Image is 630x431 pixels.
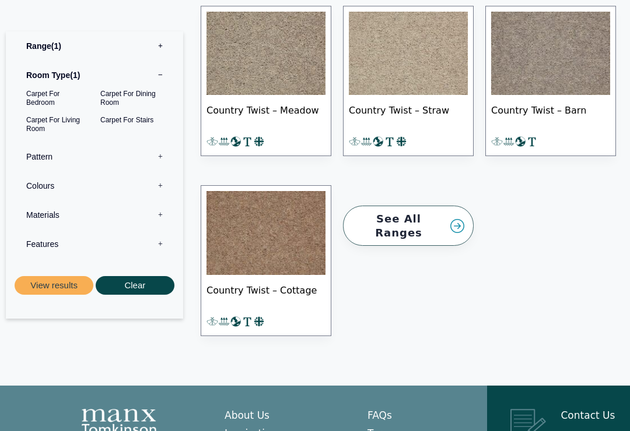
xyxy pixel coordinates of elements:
label: Range [15,31,174,61]
a: Country Twist – Cottage [201,185,331,336]
span: Country Twist – Cottage [206,275,325,316]
label: Materials [15,200,174,229]
a: Contact Us [561,409,615,421]
span: Country Twist – Meadow [206,95,325,136]
a: Country Twist – Barn [485,6,616,157]
span: 1 [70,70,80,80]
img: Country Twist - Straw [349,12,468,96]
a: FAQs [367,409,392,421]
span: 1 [51,41,61,51]
label: Pattern [15,142,174,171]
img: Country Twist - Meadow [206,12,325,96]
button: View results [15,276,93,295]
span: Country Twist – Barn [491,95,610,136]
label: Colours [15,171,174,200]
span: Country Twist – Straw [349,95,468,136]
a: Country Twist – Meadow [201,6,331,157]
a: See All Ranges [343,206,474,246]
img: Country Twist - Cottage [206,191,325,275]
label: Features [15,229,174,259]
label: Room Type [15,61,174,90]
a: Country Twist – Straw [343,6,474,157]
button: Clear [96,276,174,295]
img: Country Twist - Barn [491,12,610,96]
a: About Us [225,409,269,421]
